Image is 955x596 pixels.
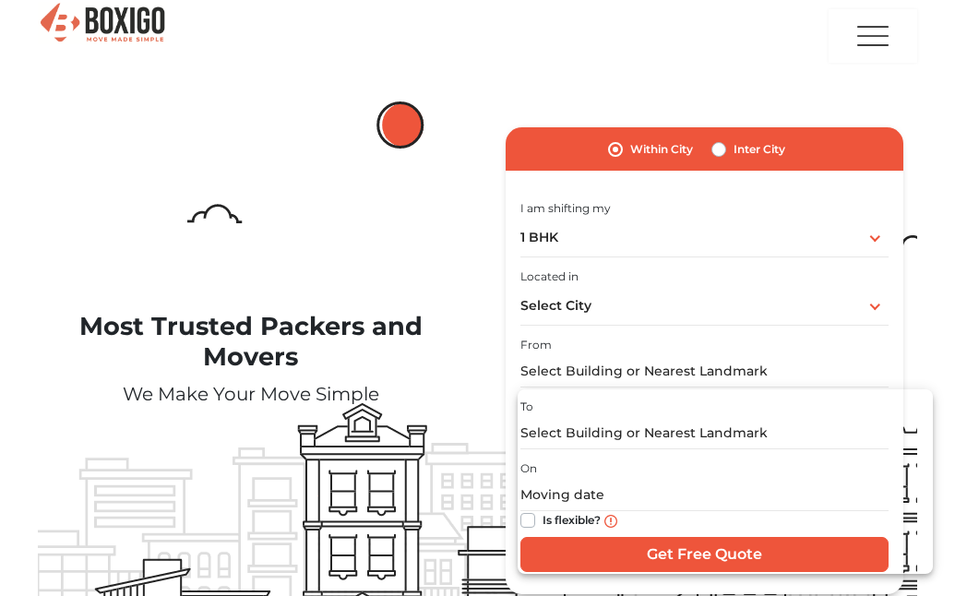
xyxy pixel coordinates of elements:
h1: Most Trusted Packers and Movers [38,312,463,372]
p: We Make Your Move Simple [38,380,463,408]
input: Select Building or Nearest Landmark [520,355,889,387]
label: I am shifting my [520,200,611,217]
img: Boxigo [38,1,167,46]
label: Within City [630,138,693,161]
img: menu [854,10,891,63]
span: Select City [520,297,591,314]
label: Inter City [734,138,785,161]
span: 1 BHK [520,229,558,245]
label: From [520,337,552,353]
label: Located in [520,268,579,285]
